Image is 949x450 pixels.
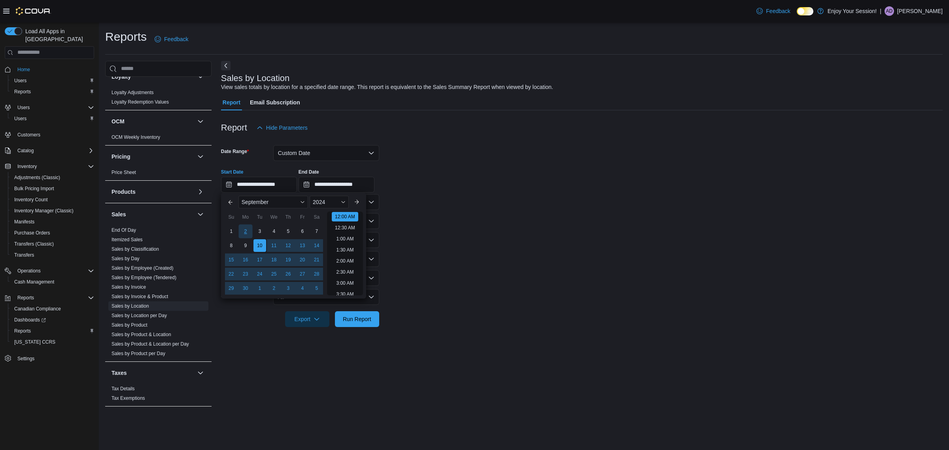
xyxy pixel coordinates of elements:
[8,113,97,124] button: Users
[224,224,324,295] div: September, 2024
[14,279,54,285] span: Cash Management
[221,74,290,83] h3: Sales by Location
[164,35,188,43] span: Feedback
[11,173,63,182] a: Adjustments (Classic)
[5,61,94,385] nav: Complex example
[105,168,212,180] div: Pricing
[753,3,793,19] a: Feedback
[112,313,167,318] a: Sales by Location per Day
[112,332,171,337] a: Sales by Product & Location
[112,256,140,261] a: Sales by Day
[112,246,159,252] a: Sales by Classification
[310,253,323,266] div: day-21
[223,95,240,110] span: Report
[14,293,94,303] span: Reports
[221,83,553,91] div: View sales totals by location for a specified date range. This report is equivalent to the Sales ...
[11,173,94,182] span: Adjustments (Classic)
[299,177,374,193] input: Press the down key to open a popover containing a calendar.
[14,78,26,84] span: Users
[17,104,30,111] span: Users
[897,6,943,16] p: [PERSON_NAME]
[112,265,174,271] a: Sales by Employee (Created)
[253,211,266,223] div: Tu
[112,284,146,290] span: Sales by Invoice
[333,289,357,299] li: 3:30 AM
[112,169,136,176] span: Price Sheet
[11,315,94,325] span: Dashboards
[14,230,50,236] span: Purchase Orders
[253,268,266,280] div: day-24
[11,277,57,287] a: Cash Management
[11,228,94,238] span: Purchase Orders
[14,219,34,225] span: Manifests
[310,225,323,238] div: day-7
[239,239,252,252] div: day-9
[2,129,97,140] button: Customers
[296,268,309,280] div: day-27
[239,282,252,295] div: day-30
[225,282,238,295] div: day-29
[14,353,94,363] span: Settings
[333,278,357,288] li: 3:00 AM
[11,206,94,216] span: Inventory Manager (Classic)
[105,29,147,45] h1: Reports
[112,294,168,299] a: Sales by Invoice & Product
[14,146,37,155] button: Catalog
[797,7,813,15] input: Dark Mode
[105,88,212,110] div: Loyalty
[196,187,205,197] button: Products
[11,76,30,85] a: Users
[225,211,238,223] div: Su
[112,303,149,309] a: Sales by Location
[112,331,171,338] span: Sales by Product & Location
[112,227,136,233] span: End Of Day
[14,266,44,276] button: Operations
[112,255,140,262] span: Sales by Day
[886,6,893,16] span: AD
[8,250,97,261] button: Transfers
[112,99,169,105] a: Loyalty Redemption Values
[310,282,323,295] div: day-5
[112,90,154,95] a: Loyalty Adjustments
[11,184,57,193] a: Bulk Pricing Import
[11,326,34,336] a: Reports
[266,124,308,132] span: Hide Parameters
[221,169,244,175] label: Start Date
[332,223,358,233] li: 12:30 AM
[11,217,38,227] a: Manifests
[112,369,194,377] button: Taxes
[112,153,194,161] button: Pricing
[22,27,94,43] span: Load All Apps in [GEOGRAPHIC_DATA]
[11,195,51,204] a: Inventory Count
[11,217,94,227] span: Manifests
[221,123,247,132] h3: Report
[14,115,26,122] span: Users
[112,275,176,280] a: Sales by Employee (Tendered)
[268,239,280,252] div: day-11
[14,208,74,214] span: Inventory Manager (Classic)
[11,195,94,204] span: Inventory Count
[282,239,295,252] div: day-12
[14,354,38,363] a: Settings
[11,250,94,260] span: Transfers
[11,114,30,123] a: Users
[112,117,125,125] h3: OCM
[11,228,53,238] a: Purchase Orders
[112,322,147,328] span: Sales by Product
[11,315,49,325] a: Dashboards
[290,311,325,327] span: Export
[253,253,266,266] div: day-17
[282,268,295,280] div: day-26
[11,114,94,123] span: Users
[253,120,311,136] button: Hide Parameters
[112,395,145,401] a: Tax Exemptions
[14,174,60,181] span: Adjustments (Classic)
[112,134,160,140] span: OCM Weekly Inventory
[253,225,266,238] div: day-3
[11,76,94,85] span: Users
[112,237,143,242] a: Itemized Sales
[253,282,266,295] div: day-1
[14,252,34,258] span: Transfers
[268,282,280,295] div: day-2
